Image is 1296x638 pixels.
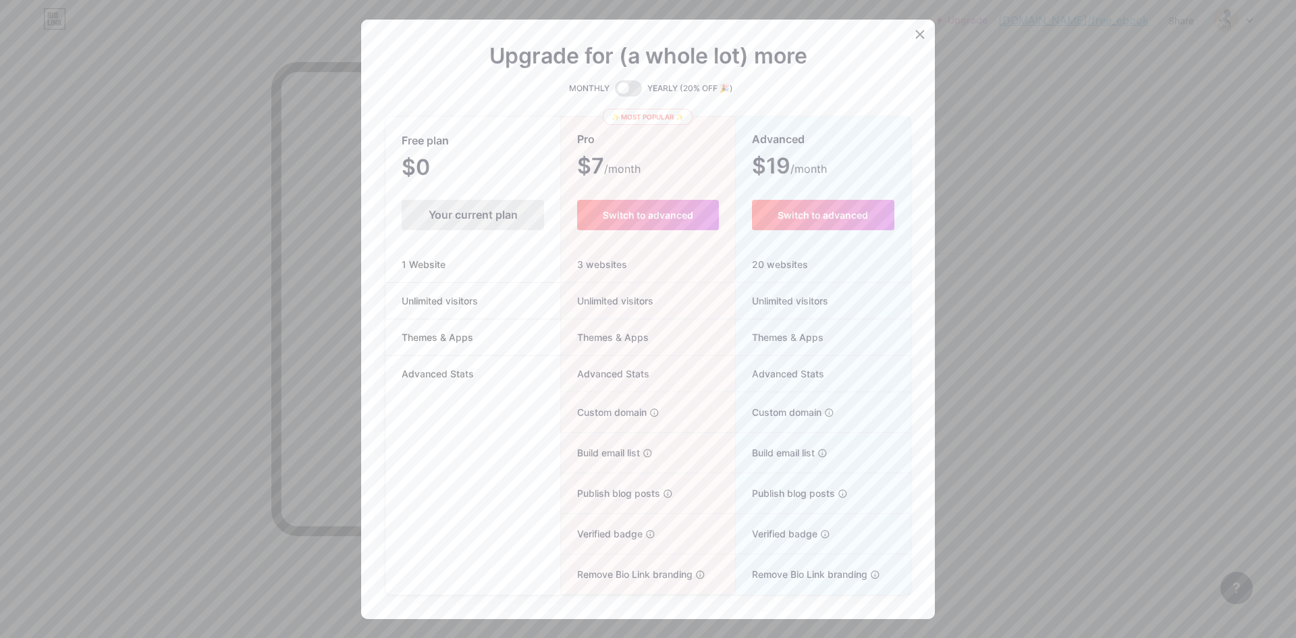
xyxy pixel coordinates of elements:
[569,82,610,95] span: MONTHLY
[752,158,827,177] span: $19
[778,209,868,221] span: Switch to advanced
[489,48,807,64] span: Upgrade for (a whole lot) more
[736,567,867,581] span: Remove Bio Link branding
[577,200,718,230] button: Switch to advanced
[736,246,911,283] div: 20 websites
[561,567,693,581] span: Remove Bio Link branding
[577,128,595,151] span: Pro
[736,527,817,541] span: Verified badge
[561,486,660,500] span: Publish blog posts
[736,330,823,344] span: Themes & Apps
[790,161,827,177] span: /month
[402,200,544,230] div: Your current plan
[604,161,641,177] span: /month
[561,294,653,308] span: Unlimited visitors
[603,109,693,125] div: ✨ Most popular ✨
[736,367,824,381] span: Advanced Stats
[736,446,815,460] span: Build email list
[736,294,828,308] span: Unlimited visitors
[385,367,490,381] span: Advanced Stats
[402,129,449,153] span: Free plan
[736,486,835,500] span: Publish blog posts
[647,82,733,95] span: YEARLY (20% OFF 🎉)
[561,405,647,419] span: Custom domain
[402,159,466,178] span: $0
[561,527,643,541] span: Verified badge
[561,446,640,460] span: Build email list
[385,257,462,271] span: 1 Website
[752,200,894,230] button: Switch to advanced
[736,405,821,419] span: Custom domain
[561,330,649,344] span: Themes & Apps
[603,209,693,221] span: Switch to advanced
[385,294,494,308] span: Unlimited visitors
[385,330,489,344] span: Themes & Apps
[577,158,641,177] span: $7
[561,367,649,381] span: Advanced Stats
[561,246,734,283] div: 3 websites
[752,128,805,151] span: Advanced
